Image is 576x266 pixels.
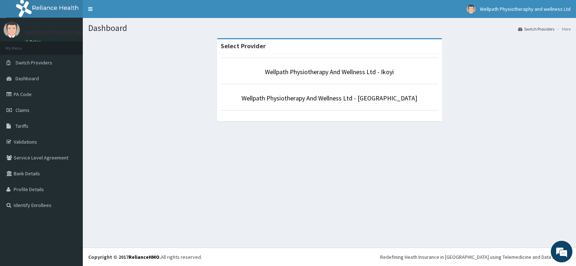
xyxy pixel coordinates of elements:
img: User Image [467,5,476,14]
p: Wellpath Physiotheraphy and wellness Ltd [25,29,146,36]
span: Dashboard [15,75,39,82]
a: Wellpath Physiotherapy And Wellness Ltd - [GEOGRAPHIC_DATA] [242,94,417,102]
a: Switch Providers [518,26,554,32]
a: RelianceHMO [129,254,159,260]
strong: Select Provider [221,42,266,50]
strong: Copyright © 2017 . [88,254,161,260]
img: User Image [4,22,20,38]
footer: All rights reserved. [83,248,576,266]
li: Here [555,26,571,32]
span: Switch Providers [15,59,52,66]
a: Wellpath Physiotherapy And Wellness Ltd - Ikoyi [265,68,394,76]
h1: Dashboard [88,23,571,33]
span: Wellpath Physiotheraphy and wellness Ltd [480,6,571,12]
div: Redefining Heath Insurance in [GEOGRAPHIC_DATA] using Telemedicine and Data Science! [380,253,571,261]
span: Claims [15,107,30,113]
a: Online [25,39,42,44]
span: Tariffs [15,123,28,129]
